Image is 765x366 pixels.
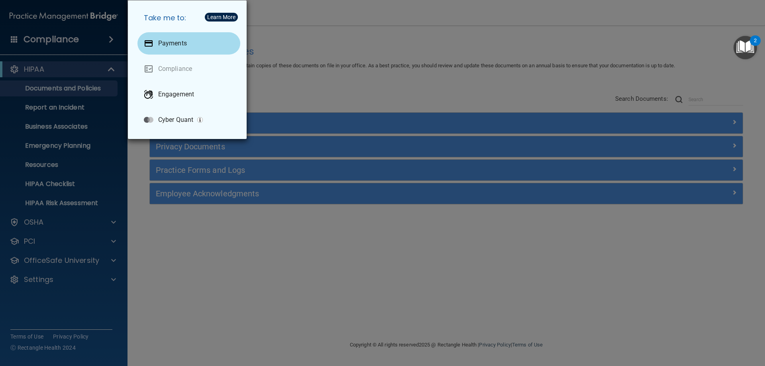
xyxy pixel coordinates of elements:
div: 2 [754,41,757,51]
p: Cyber Quant [158,116,193,124]
a: Payments [137,32,240,55]
a: Cyber Quant [137,109,240,131]
button: Open Resource Center, 2 new notifications [734,36,757,59]
h5: Take me to: [137,7,240,29]
p: Payments [158,39,187,47]
div: Learn More [207,14,235,20]
p: Engagement [158,90,194,98]
a: Compliance [137,58,240,80]
a: Engagement [137,83,240,106]
button: Learn More [205,13,238,22]
iframe: Drift Widget Chat Controller [627,309,755,341]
